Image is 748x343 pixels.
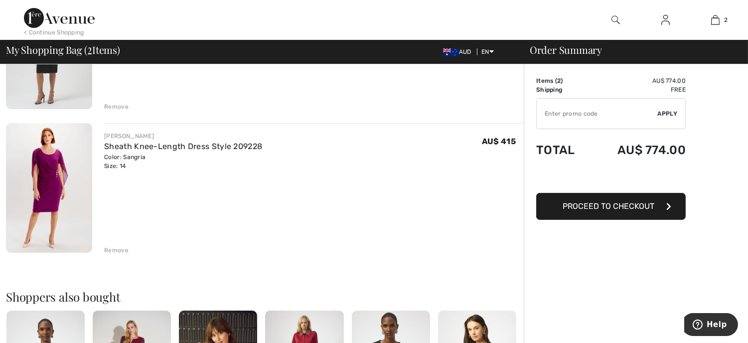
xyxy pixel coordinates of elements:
[536,76,590,85] td: Items ( )
[443,48,475,55] span: AUD
[691,14,740,26] a: 2
[684,313,738,338] iframe: Opens a widget where you can find more information
[104,142,262,151] a: Sheath Knee-Length Dress Style 209228
[611,14,620,26] img: search the website
[104,246,129,255] div: Remove
[658,109,678,118] span: Apply
[481,48,494,55] span: EN
[24,8,95,28] img: 1ère Avenue
[590,133,686,167] td: AU$ 774.00
[537,99,658,129] input: Promo code
[6,291,524,303] h2: Shoppers also bought
[653,14,678,26] a: Sign In
[661,14,670,26] img: My Info
[104,102,129,111] div: Remove
[711,14,720,26] img: My Bag
[725,15,728,24] span: 2
[536,167,686,189] iframe: PayPal
[518,45,742,55] div: Order Summary
[536,193,686,220] button: Proceed to Checkout
[482,137,516,146] span: AU$ 415
[6,123,92,253] img: Sheath Knee-Length Dress Style 209228
[87,42,92,55] span: 2
[6,45,120,55] span: My Shopping Bag ( Items)
[557,77,561,84] span: 2
[104,132,262,141] div: [PERSON_NAME]
[590,85,686,94] td: Free
[24,28,84,37] div: < Continue Shopping
[563,201,654,211] span: Proceed to Checkout
[536,133,590,167] td: Total
[590,76,686,85] td: AU$ 774.00
[443,48,459,56] img: Australian Dollar
[536,85,590,94] td: Shipping
[104,153,262,171] div: Color: Sangria Size: 14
